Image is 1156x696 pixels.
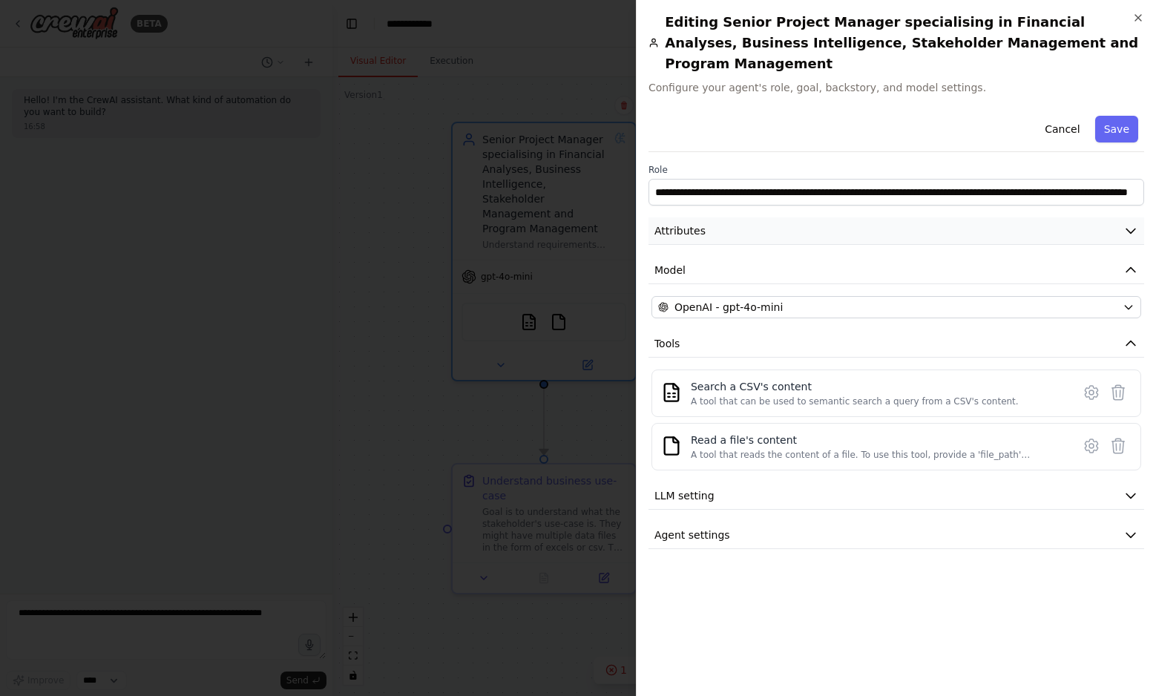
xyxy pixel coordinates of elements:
span: Tools [654,336,680,351]
div: Read a file's content [691,433,1063,447]
button: Attributes [648,217,1144,245]
div: Search a CSV's content [691,379,1019,394]
button: Configure tool [1078,433,1105,459]
span: LLM setting [654,488,715,503]
img: CSVSearchTool [661,382,682,403]
button: Save [1095,116,1138,142]
div: A tool that can be used to semantic search a query from a CSV's content. [691,395,1019,407]
span: Agent settings [654,528,730,542]
span: Model [654,263,686,278]
h2: Editing Senior Project Manager specialising in Financial Analyses, Business Intelligence, Stakeho... [648,12,1144,74]
button: Delete tool [1105,433,1132,459]
span: OpenAI - gpt-4o-mini [674,300,783,315]
span: Attributes [654,223,706,238]
img: FileReadTool [661,436,682,456]
button: Agent settings [648,522,1144,549]
button: Cancel [1036,116,1088,142]
button: Tools [648,330,1144,358]
button: Delete tool [1105,379,1132,406]
span: Configure your agent's role, goal, backstory, and model settings. [648,80,1144,95]
label: Role [648,164,1144,176]
div: A tool that reads the content of a file. To use this tool, provide a 'file_path' parameter with t... [691,449,1063,461]
button: LLM setting [648,482,1144,510]
button: Configure tool [1078,379,1105,406]
button: Model [648,257,1144,284]
button: OpenAI - gpt-4o-mini [651,296,1141,318]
